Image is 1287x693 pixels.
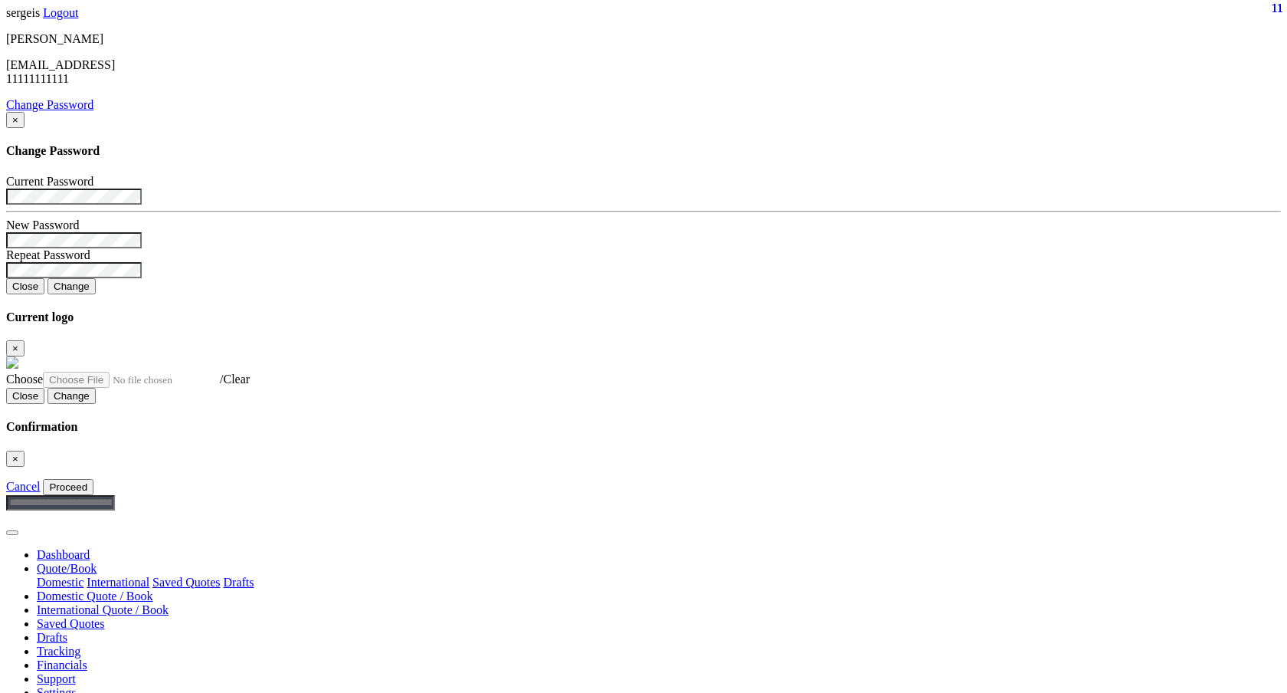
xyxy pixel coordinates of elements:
a: Tracking [37,645,80,658]
a: Quote/Book [37,562,97,575]
label: New Password [6,218,80,232]
button: Change [47,278,96,294]
button: Change [47,388,96,404]
button: Close [6,112,25,128]
a: Dashboard [37,548,90,561]
button: Toggle navigation [6,530,18,535]
div: / [6,372,1281,388]
a: Drafts [37,631,67,644]
span: sergeis [6,6,40,19]
a: Saved Quotes [37,617,104,630]
a: Cancel [6,480,40,493]
a: Change Password [6,98,93,111]
a: International Quote / Book [37,603,169,616]
a: Domestic [37,576,84,589]
div: Quote/Book [37,576,1281,590]
a: Domestic Quote / Book [37,590,153,603]
h4: Change Password [6,144,1281,158]
a: Choose [6,373,220,386]
span: × [12,114,18,126]
img: GetCustomerLogo [6,356,18,369]
button: Close [6,340,25,356]
a: Support [37,672,76,685]
p: [PERSON_NAME] [6,32,1281,46]
a: Saved Quotes [152,576,220,589]
label: Repeat Password [6,248,90,261]
span: × [12,343,18,354]
a: Financials [37,659,87,672]
a: International [87,576,149,589]
label: Current Password [6,175,93,188]
h4: Confirmation [6,420,1281,434]
p: [EMAIL_ADDRESS] 11111111111 [6,58,1281,86]
a: Clear [223,373,250,386]
button: Close [6,451,25,467]
button: Close [6,278,44,294]
button: Close [6,388,44,404]
span: 11 [1272,2,1283,15]
a: Drafts [224,576,254,589]
button: Proceed [43,479,93,495]
h4: Current logo [6,310,1281,324]
a: Logout [43,6,78,19]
